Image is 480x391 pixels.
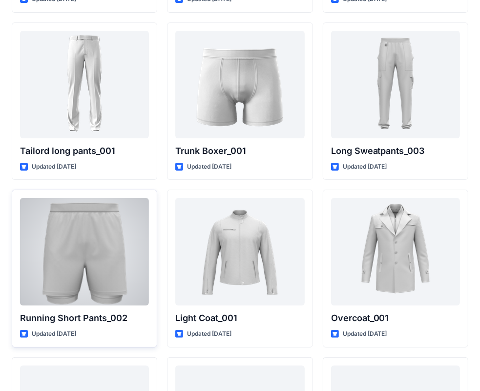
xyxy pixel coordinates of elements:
p: Overcoat_001 [331,311,460,325]
a: Overcoat_001 [331,198,460,305]
p: Trunk Boxer_001 [175,144,304,158]
p: Updated [DATE] [343,329,387,339]
p: Long Sweatpants_003 [331,144,460,158]
a: Running Short Pants_002 [20,198,149,305]
p: Updated [DATE] [187,329,231,339]
a: Trunk Boxer_001 [175,31,304,138]
a: Long Sweatpants_003 [331,31,460,138]
p: Updated [DATE] [32,162,76,172]
p: Updated [DATE] [32,329,76,339]
p: Updated [DATE] [343,162,387,172]
a: Tailord long pants_001 [20,31,149,138]
a: Light Coat_001 [175,198,304,305]
p: Light Coat_001 [175,311,304,325]
p: Updated [DATE] [187,162,231,172]
p: Tailord long pants_001 [20,144,149,158]
p: Running Short Pants_002 [20,311,149,325]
